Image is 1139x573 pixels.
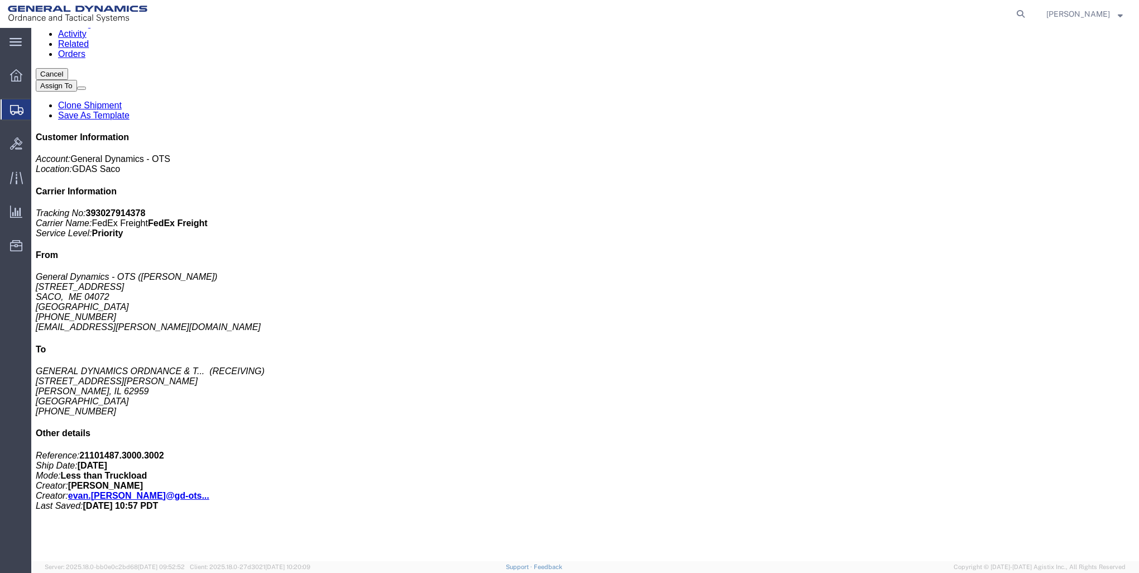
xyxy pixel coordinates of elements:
[506,564,534,570] a: Support
[190,564,310,570] span: Client: 2025.18.0-27d3021
[1046,7,1123,21] button: [PERSON_NAME]
[45,564,185,570] span: Server: 2025.18.0-bb0e0c2bd68
[534,564,562,570] a: Feedback
[138,564,185,570] span: [DATE] 09:52:52
[31,28,1139,561] iframe: FS Legacy Container
[954,562,1126,572] span: Copyright © [DATE]-[DATE] Agistix Inc., All Rights Reserved
[265,564,310,570] span: [DATE] 10:20:09
[1046,8,1110,20] span: Evan Brigham
[8,6,147,22] img: logo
